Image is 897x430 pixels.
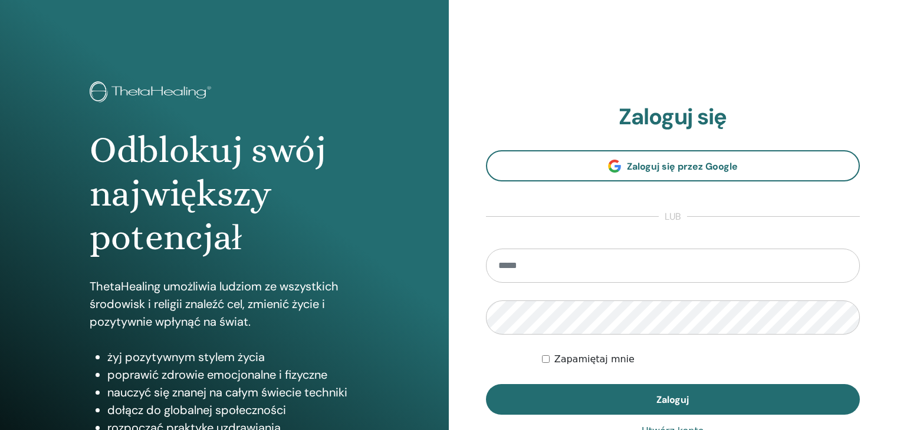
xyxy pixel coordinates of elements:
[486,150,860,181] a: Zaloguj się przez Google
[107,401,359,419] li: dołącz do globalnej społeczności
[107,348,359,366] li: żyj pozytywnym stylem życia
[656,393,689,406] span: Zaloguj
[554,352,635,366] label: Zapamiętaj mnie
[627,160,738,173] span: Zaloguj się przez Google
[659,210,687,224] span: lub
[486,104,860,131] h2: Zaloguj się
[486,384,860,415] button: Zaloguj
[90,128,359,260] h1: Odblokuj swój największy potencjał
[90,277,359,330] p: ThetaHealing umożliwia ludziom ze wszystkich środowisk i religii znaleźć cel, zmienić życie i poz...
[107,366,359,383] li: poprawić zdrowie emocjonalne i fizyczne
[107,383,359,401] li: nauczyć się znanej na całym świecie techniki
[542,352,860,366] div: Keep me authenticated indefinitely or until I manually logout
